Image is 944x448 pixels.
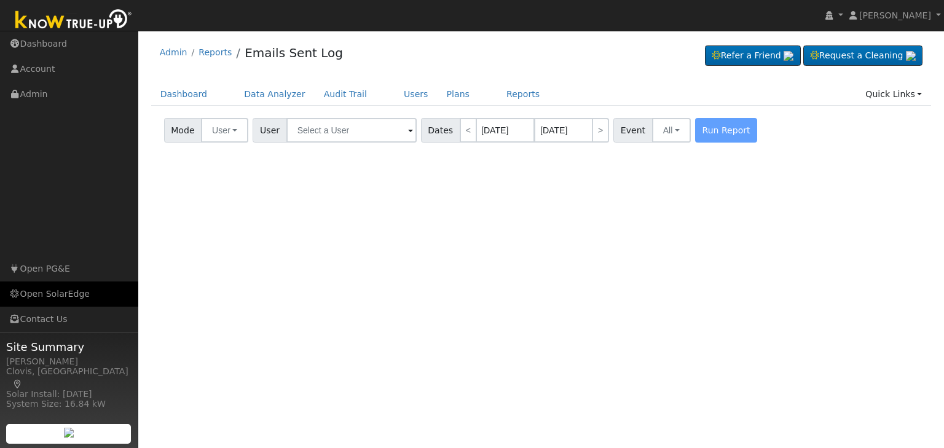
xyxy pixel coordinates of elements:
a: Users [395,83,438,106]
a: > [592,118,609,143]
span: Mode [164,118,202,143]
span: Site Summary [6,339,132,355]
a: Audit Trail [315,83,376,106]
a: Refer a Friend [705,45,801,66]
a: Map [12,379,23,389]
button: user [201,118,248,143]
a: Dashboard [151,83,217,106]
button: All [652,118,691,143]
a: < [460,118,477,143]
span: Dates [421,118,460,143]
div: Clovis, [GEOGRAPHIC_DATA] [6,365,132,391]
span: [PERSON_NAME] [859,10,931,20]
a: Request a Cleaning [803,45,922,66]
img: retrieve [64,428,74,438]
span: Event [613,118,652,143]
a: Emails Sent Log [245,45,343,60]
a: Reports [497,83,549,106]
div: System Size: 16.84 kW [6,398,132,411]
span: User [253,118,286,143]
div: Solar Install: [DATE] [6,388,132,401]
img: retrieve [784,51,793,61]
a: Admin [160,47,187,57]
a: Reports [199,47,232,57]
img: retrieve [906,51,916,61]
input: Select a User [286,118,417,143]
a: Quick Links [856,83,931,106]
a: Plans [438,83,479,106]
a: Data Analyzer [235,83,315,106]
img: Know True-Up [9,7,138,34]
div: [PERSON_NAME] [6,355,132,368]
